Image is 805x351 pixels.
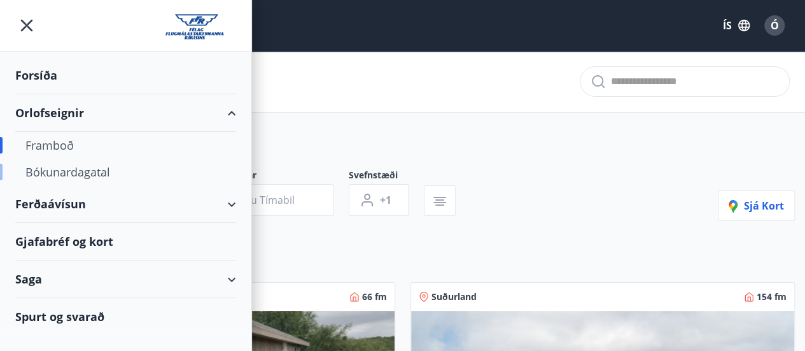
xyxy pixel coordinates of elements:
[771,18,779,32] span: Ó
[25,132,226,159] div: Framboð
[362,290,387,303] span: 66 fm
[15,298,236,335] div: Spurt og svarað
[716,14,757,37] button: ÍS
[165,14,236,39] img: union_logo
[230,193,295,207] span: Veldu tímabil
[349,184,409,216] button: +1
[15,94,236,132] div: Orlofseignir
[15,57,236,94] div: Forsíða
[15,223,236,261] div: Gjafabréf og kort
[25,159,226,185] div: Bókunardagatal
[757,290,787,303] span: 154 fm
[15,14,38,37] button: menu
[380,193,391,207] span: +1
[15,185,236,223] div: Ferðaávísun
[718,190,795,221] button: Sjá kort
[199,184,333,216] button: Veldu tímabil
[199,169,349,184] span: Dagsetningar
[15,261,236,298] div: Saga
[729,199,784,213] span: Sjá kort
[759,10,790,41] button: Ó
[349,169,424,184] span: Svefnstæði
[431,290,477,303] span: Suðurland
